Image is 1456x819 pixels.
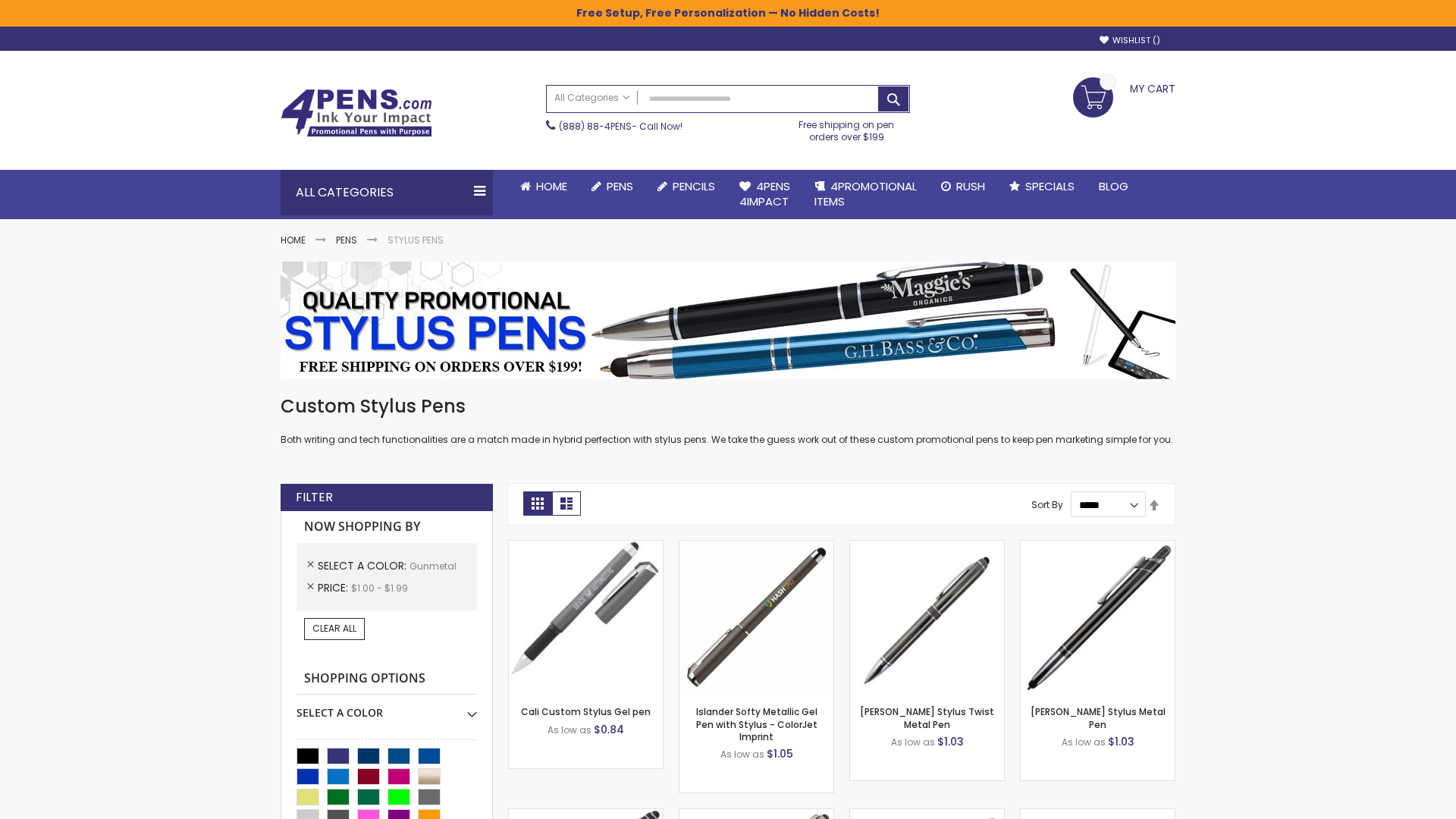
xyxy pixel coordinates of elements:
[281,234,306,246] a: Home
[673,178,715,194] span: Pencils
[548,723,591,736] span: As low as
[679,540,833,553] a: Islander Softy Metallic Gel Pen with Stylus - ColorJet Imprint-Gunmetal
[739,178,790,209] span: 4Pens 4impact
[521,705,651,718] a: Cali Custom Stylus Gel pen
[281,89,432,137] img: 4Pens Custom Pens and Promotional Products
[296,489,333,506] strong: Filter
[1021,540,1175,553] a: Olson Stylus Metal Pen-Gunmetal
[937,734,964,749] span: $1.03
[956,178,985,194] span: Rush
[802,170,929,219] a: 4PROMOTIONALITEMS
[304,618,365,639] a: Clear All
[554,92,630,104] span: All Categories
[1031,498,1063,511] label: Sort By
[351,582,408,595] span: $1.00 - $1.99
[1025,178,1075,194] span: Specials
[1100,35,1160,46] a: Wishlist
[318,558,409,573] span: Select A Color
[547,86,638,111] a: All Categories
[594,722,624,737] span: $0.84
[645,170,727,203] a: Pencils
[767,746,793,761] span: $1.05
[860,705,994,730] a: [PERSON_NAME] Stylus Twist Metal Pen
[297,663,477,695] strong: Shopping Options
[929,170,997,203] a: Rush
[1108,734,1134,749] span: $1.03
[559,120,682,133] span: - Call Now!
[891,736,935,748] span: As low as
[720,748,764,761] span: As low as
[297,511,477,543] strong: Now Shopping by
[536,178,567,194] span: Home
[509,541,663,695] img: Cali Custom Stylus Gel pen-Gunmetal
[607,178,633,194] span: Pens
[312,622,356,635] span: Clear All
[318,580,351,595] span: Price
[814,178,917,209] span: 4PROMOTIONAL ITEMS
[1099,178,1128,194] span: Blog
[281,170,493,215] div: All Categories
[679,541,833,695] img: Islander Softy Metallic Gel Pen with Stylus - ColorJet Imprint-Gunmetal
[559,120,632,133] a: (888) 88-4PENS
[783,113,911,143] div: Free shipping on pen orders over $199
[1021,541,1175,695] img: Olson Stylus Metal Pen-Gunmetal
[523,491,552,516] strong: Grid
[336,234,357,246] a: Pens
[850,540,1004,553] a: Colter Stylus Twist Metal Pen-Gunmetal
[1062,736,1106,748] span: As low as
[508,170,579,203] a: Home
[281,262,1175,379] img: Stylus Pens
[997,170,1087,203] a: Specials
[1031,705,1166,730] a: [PERSON_NAME] Stylus Metal Pen
[509,540,663,553] a: Cali Custom Stylus Gel pen-Gunmetal
[281,394,1175,447] div: Both writing and tech functionalities are a match made in hybrid perfection with stylus pens. We ...
[850,541,1004,695] img: Colter Stylus Twist Metal Pen-Gunmetal
[297,695,477,720] div: Select A Color
[388,234,444,246] strong: Stylus Pens
[579,170,645,203] a: Pens
[696,705,817,742] a: Islander Softy Metallic Gel Pen with Stylus - ColorJet Imprint
[409,560,457,573] span: Gunmetal
[727,170,802,219] a: 4Pens4impact
[281,394,1175,419] h1: Custom Stylus Pens
[1087,170,1141,203] a: Blog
